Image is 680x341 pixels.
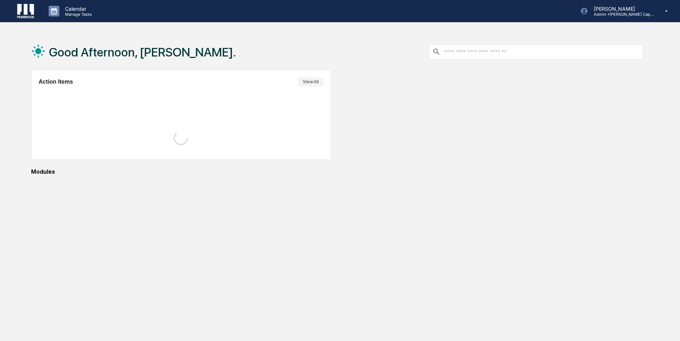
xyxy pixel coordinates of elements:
[39,79,73,85] h2: Action Items
[298,77,324,87] button: View All
[17,4,34,18] img: logo
[59,6,95,12] p: Calendar
[49,45,236,59] h1: Good Afternoon, [PERSON_NAME].
[588,12,655,17] p: Admin • [PERSON_NAME] Capital Management
[588,6,655,12] p: [PERSON_NAME]
[59,12,95,17] p: Manage Tasks
[31,168,643,175] div: Modules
